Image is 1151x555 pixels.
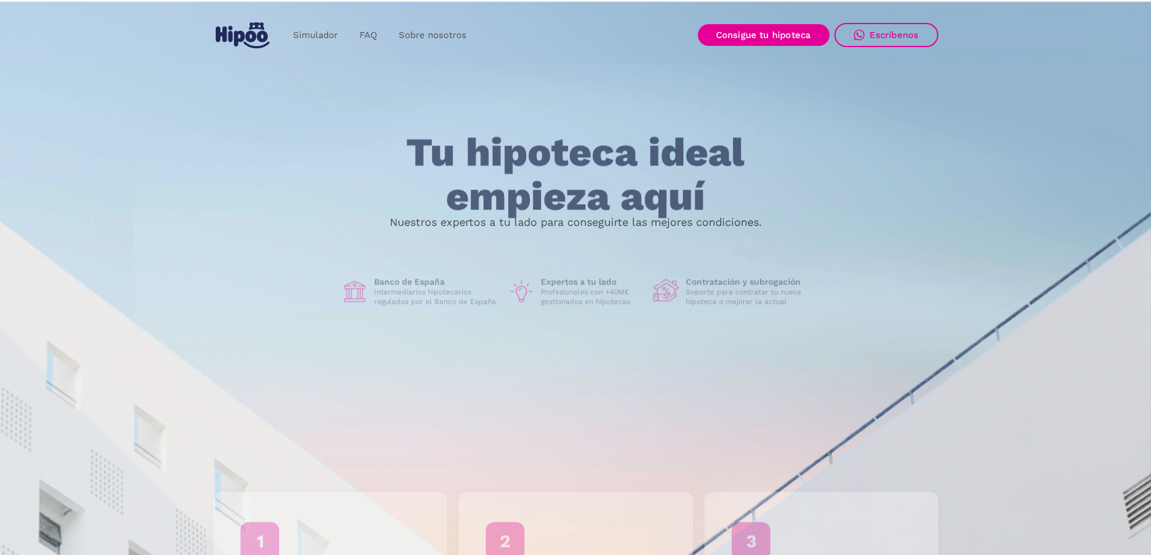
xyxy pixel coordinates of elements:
[541,287,643,307] p: Profesionales con +40M€ gestionados en hipotecas
[213,18,272,53] a: home
[282,24,349,47] a: Simulador
[349,24,388,47] a: FAQ
[698,24,830,46] a: Consigue tu hipoteca
[388,24,477,47] a: Sobre nosotros
[374,277,498,287] h1: Banco de España
[374,287,498,307] p: Intermediarios hipotecarios regulados por el Banco de España
[834,23,938,47] a: Escríbenos
[541,277,643,287] h1: Expertos a tu lado
[869,30,919,40] div: Escríbenos
[390,217,762,227] p: Nuestros expertos a tu lado para conseguirte las mejores condiciones.
[686,277,810,287] h1: Contratación y subrogación
[686,287,810,307] p: Soporte para contratar tu nueva hipoteca o mejorar la actual
[346,131,804,219] h1: Tu hipoteca ideal empieza aquí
